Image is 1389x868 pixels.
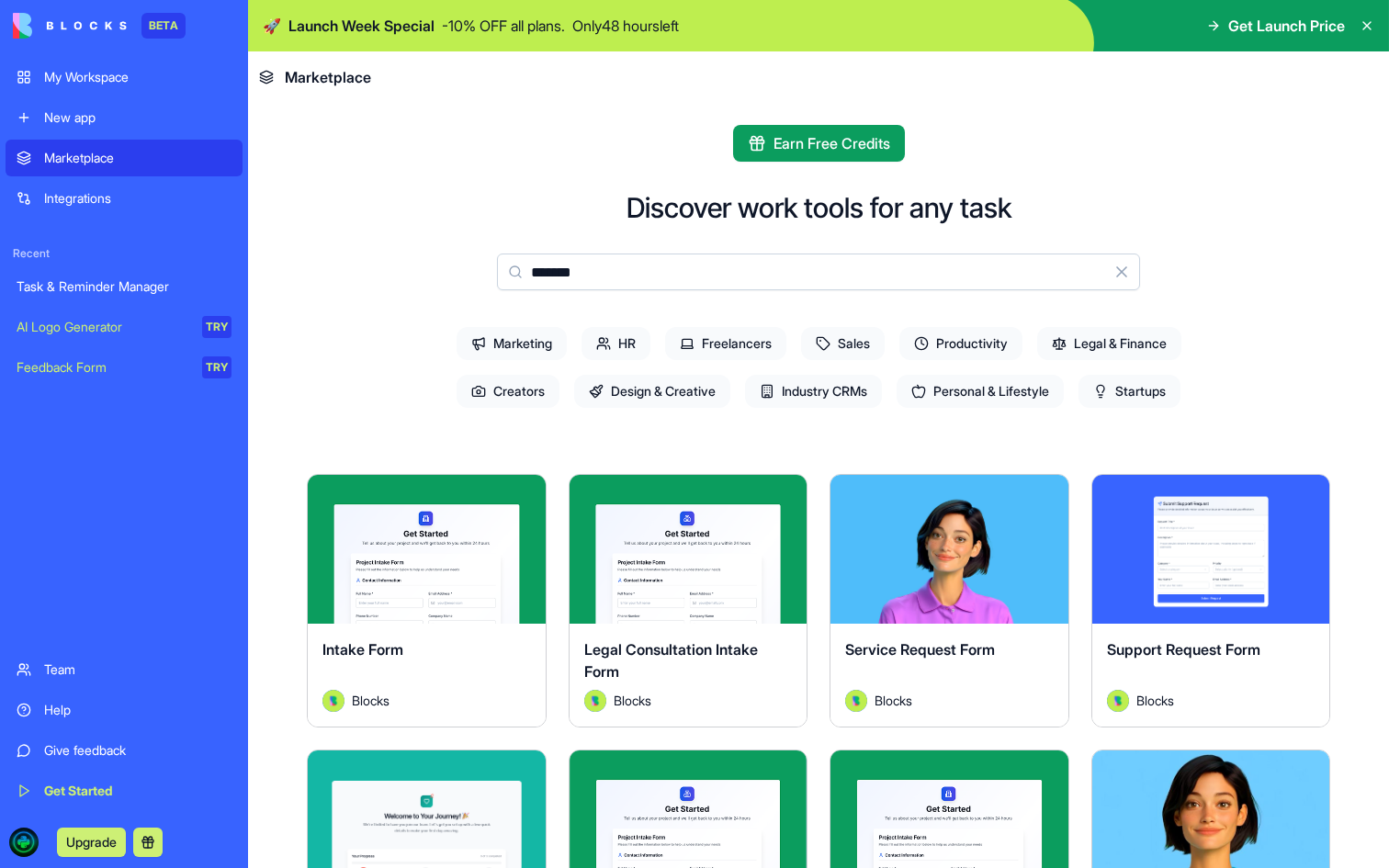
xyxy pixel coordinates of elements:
a: Integrations [6,180,243,217]
a: Give feedback [6,732,243,769]
p: Only 48 hours left [572,15,679,37]
button: Upgrade [57,828,126,857]
div: TRY [202,356,231,378]
a: Legal Consultation Intake FormAvatarBlocks [569,474,808,727]
div: Marketplace [44,149,231,167]
span: Blocks [1136,691,1174,710]
span: Marketplace [285,66,371,88]
div: AI Logo Generator [17,318,189,336]
span: Personal & Lifestyle [897,375,1064,408]
a: Help [6,692,243,728]
img: Avatar [322,690,344,712]
span: Industry CRMs [745,375,882,408]
a: BETA [13,13,186,39]
div: BETA [141,13,186,39]
div: Integrations [44,189,231,208]
span: Productivity [899,327,1022,360]
img: ACg8ocKrpVSxHZiY1ScVNyr3Lvitvdk_yWTSodXT_m1hMKLkQIPfWqtN=s96-c [9,828,39,857]
a: New app [6,99,243,136]
button: Earn Free Credits [733,125,905,162]
a: Feedback FormTRY [6,349,243,386]
a: Upgrade [57,832,126,851]
a: Get Started [6,772,243,809]
a: Team [6,651,243,688]
span: Design & Creative [574,375,730,408]
span: Intake Form [322,640,403,659]
a: Support Request FormAvatarBlocks [1091,474,1331,727]
span: Legal & Finance [1037,327,1181,360]
span: Service Request Form [845,640,995,659]
span: Creators [457,375,559,408]
span: Support Request Form [1107,640,1260,659]
span: Marketing [457,327,567,360]
span: Freelancers [665,327,786,360]
div: Get Started [44,782,231,800]
div: TRY [202,316,231,338]
span: Blocks [352,691,390,710]
a: Service Request FormAvatarBlocks [830,474,1069,727]
h2: Discover work tools for any task [627,191,1011,224]
span: Sales [801,327,885,360]
img: logo [13,13,127,39]
img: Avatar [1107,690,1129,712]
div: My Workspace [44,68,231,86]
span: 🚀 [263,15,281,37]
span: Recent [6,246,243,261]
a: Intake FormAvatarBlocks [307,474,547,727]
span: Blocks [875,691,912,710]
div: Give feedback [44,741,231,760]
div: Team [44,660,231,679]
span: Earn Free Credits [774,132,890,154]
span: Get Launch Price [1228,15,1345,37]
a: My Workspace [6,59,243,96]
div: Feedback Form [17,358,189,377]
span: Legal Consultation Intake Form [584,640,758,681]
img: Avatar [845,690,867,712]
div: New app [44,108,231,127]
span: Blocks [614,691,651,710]
span: Launch Week Special [288,15,435,37]
div: Task & Reminder Manager [17,277,231,296]
a: Marketplace [6,140,243,176]
div: Help [44,701,231,719]
span: HR [582,327,650,360]
a: Task & Reminder Manager [6,268,243,305]
span: Startups [1078,375,1180,408]
img: Avatar [584,690,606,712]
a: AI Logo GeneratorTRY [6,309,243,345]
p: - 10 % OFF all plans. [442,15,565,37]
